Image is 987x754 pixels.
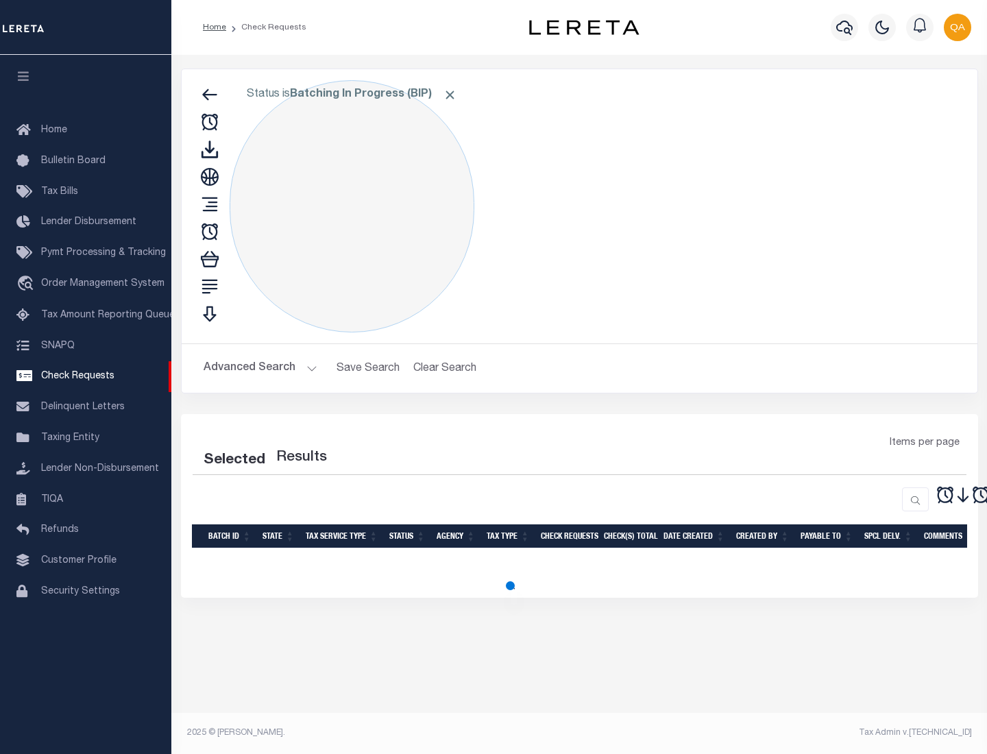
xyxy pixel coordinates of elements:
[226,21,306,34] li: Check Requests
[16,276,38,293] i: travel_explore
[41,402,125,412] span: Delinquent Letters
[41,433,99,443] span: Taxing Entity
[431,524,481,548] th: Agency
[795,524,859,548] th: Payable To
[918,524,980,548] th: Comments
[41,156,106,166] span: Bulletin Board
[204,355,317,382] button: Advanced Search
[408,355,483,382] button: Clear Search
[41,372,114,381] span: Check Requests
[204,450,265,472] div: Selected
[41,525,79,535] span: Refunds
[598,524,658,548] th: Check(s) Total
[443,88,457,102] span: Click to Remove
[177,727,580,739] div: 2025 © [PERSON_NAME].
[41,587,120,596] span: Security Settings
[290,89,457,100] b: Batching In Progress (BIP)
[481,524,535,548] th: Tax Type
[300,524,384,548] th: Tax Service Type
[41,556,117,565] span: Customer Profile
[890,436,960,451] span: Items per page
[944,14,971,41] img: svg+xml;base64,PHN2ZyB4bWxucz0iaHR0cDovL3d3dy53My5vcmcvMjAwMC9zdmciIHBvaW50ZXItZXZlbnRzPSJub25lIi...
[658,524,731,548] th: Date Created
[529,20,639,35] img: logo-dark.svg
[384,524,431,548] th: Status
[41,311,175,320] span: Tax Amount Reporting Queue
[276,447,327,469] label: Results
[41,125,67,135] span: Home
[203,524,257,548] th: Batch Id
[230,80,474,332] div: Click to Edit
[203,23,226,32] a: Home
[41,464,159,474] span: Lender Non-Disbursement
[589,727,972,739] div: Tax Admin v.[TECHNICAL_ID]
[257,524,300,548] th: State
[41,248,166,258] span: Pymt Processing & Tracking
[859,524,918,548] th: Spcl Delv.
[41,341,75,350] span: SNAPQ
[41,187,78,197] span: Tax Bills
[41,217,136,227] span: Lender Disbursement
[41,494,63,504] span: TIQA
[41,279,164,289] span: Order Management System
[535,524,598,548] th: Check Requests
[731,524,795,548] th: Created By
[328,355,408,382] button: Save Search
